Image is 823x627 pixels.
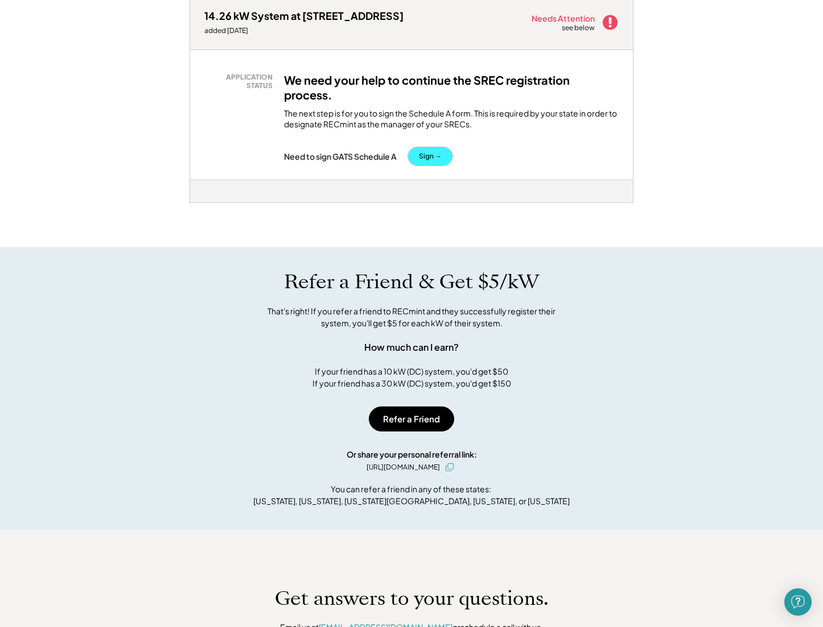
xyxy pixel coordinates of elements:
[204,9,404,22] div: 14.26 kW System at [STREET_ADDRESS]
[532,14,596,22] div: Needs Attention
[369,406,454,431] button: Refer a Friend
[312,366,511,389] div: If your friend has a 10 kW (DC) system, you'd get $50 If your friend has a 30 kW (DC) system, you...
[364,341,459,354] div: How much can I earn?
[204,26,404,35] div: added [DATE]
[408,147,452,165] button: Sign →
[443,460,456,474] button: click to copy
[253,483,570,507] div: You can refer a friend in any of these states: [US_STATE], [US_STATE], [US_STATE][GEOGRAPHIC_DATA...
[275,587,549,611] h1: Get answers to your questions.
[190,203,226,207] div: ehlnqmol - MD 1.5x (BT)
[284,151,397,161] div: Need to sign GATS Schedule A
[562,23,596,33] div: see below
[784,588,812,616] div: Open Intercom Messenger
[284,73,619,102] h3: We need your help to continue the SREC registration process.
[284,108,619,130] div: The next step is for you to sign the Schedule A form. This is required by your state in order to ...
[255,305,568,329] div: That's right! If you refer a friend to RECmint and they successfully register their system, you'l...
[367,462,440,472] div: [URL][DOMAIN_NAME]
[210,73,273,90] div: APPLICATION STATUS
[284,270,539,294] h1: Refer a Friend & Get $5/kW
[347,449,477,460] div: Or share your personal referral link:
